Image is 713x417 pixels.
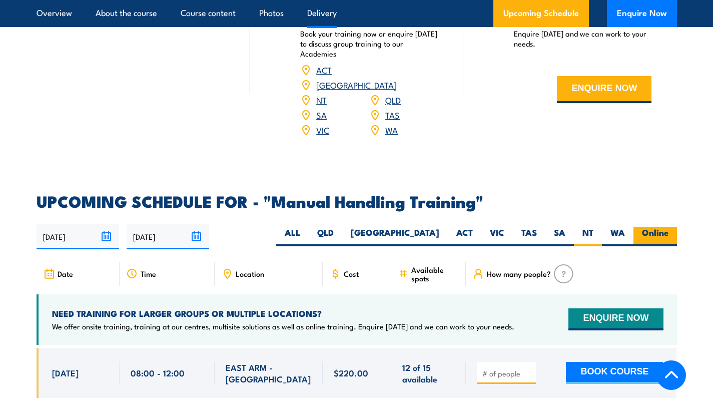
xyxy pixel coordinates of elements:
label: NT [574,227,602,246]
h4: NEED TRAINING FOR LARGER GROUPS OR MULTIPLE LOCATIONS? [52,308,514,319]
input: To date [127,224,209,249]
span: 08:00 - 12:00 [131,367,185,378]
button: BOOK COURSE [566,362,663,384]
a: ACT [316,64,332,76]
label: ALL [276,227,309,246]
span: $220.00 [334,367,368,378]
label: WA [602,227,633,246]
label: [GEOGRAPHIC_DATA] [342,227,448,246]
label: QLD [309,227,342,246]
input: # of people [482,368,532,378]
label: ACT [448,227,481,246]
p: Book your training now or enquire [DATE] to discuss group training to our Academies [300,29,438,59]
h2: UPCOMING SCHEDULE FOR - "Manual Handling Training" [37,194,677,208]
span: 12 of 15 available [402,361,455,385]
button: ENQUIRE NOW [557,76,651,103]
input: From date [37,224,119,249]
label: VIC [481,227,513,246]
span: Location [236,269,264,278]
span: Cost [344,269,359,278]
span: Available spots [411,265,459,282]
a: QLD [385,94,401,106]
a: NT [316,94,327,106]
span: Date [58,269,73,278]
label: SA [545,227,574,246]
label: Online [633,227,677,246]
a: [GEOGRAPHIC_DATA] [316,79,397,91]
p: Enquire [DATE] and we can work to your needs. [514,29,652,49]
a: VIC [316,124,329,136]
span: How many people? [487,269,551,278]
label: TAS [513,227,545,246]
span: [DATE] [52,367,79,378]
span: Time [141,269,156,278]
button: ENQUIRE NOW [568,308,663,330]
p: We offer onsite training, training at our centres, multisite solutions as well as online training... [52,321,514,331]
a: WA [385,124,398,136]
span: EAST ARM - [GEOGRAPHIC_DATA] [226,361,312,385]
a: SA [316,109,327,121]
a: TAS [385,109,400,121]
